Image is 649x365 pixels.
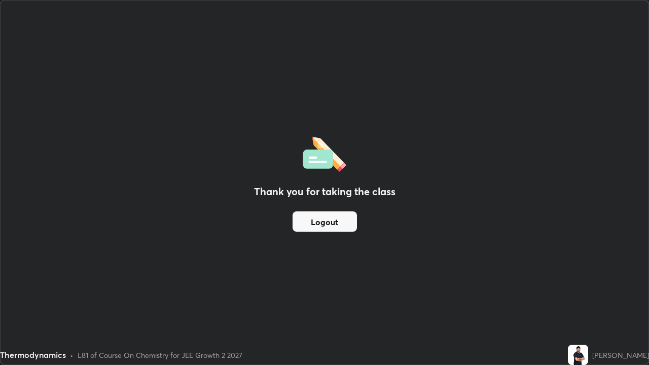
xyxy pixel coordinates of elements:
[70,350,74,360] div: •
[303,133,346,172] img: offlineFeedback.1438e8b3.svg
[592,350,649,360] div: [PERSON_NAME]
[293,211,357,232] button: Logout
[568,345,588,365] img: 233275cb9adc4a56a51a9adff78a3b51.jpg
[78,350,242,360] div: L81 of Course On Chemistry for JEE Growth 2 2027
[254,184,395,199] h2: Thank you for taking the class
